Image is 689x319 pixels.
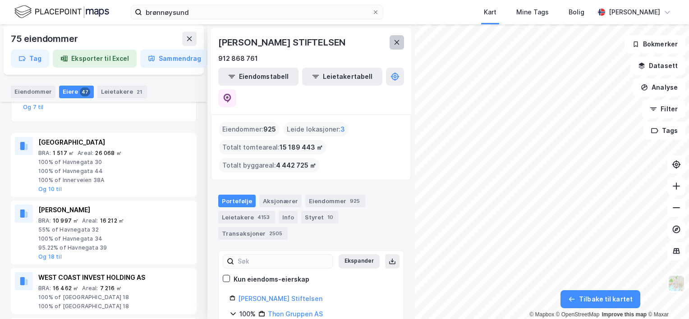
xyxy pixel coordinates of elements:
div: 10 997 ㎡ [53,217,79,224]
div: Leietakere [97,86,147,98]
div: 7 216 ㎡ [100,285,122,292]
div: 100% of Havnegata 34 [38,235,193,242]
a: Improve this map [602,311,647,318]
button: Og 10 til [38,186,62,193]
div: 4153 [256,213,271,222]
button: Analyse [633,78,685,96]
div: Kontrollprogram for chat [644,276,689,319]
img: Z [668,275,685,292]
iframe: Chat Widget [644,276,689,319]
div: 100% of Havnegata 44 [38,168,193,175]
button: Filter [642,100,685,118]
div: Eiendommer [11,86,55,98]
div: Totalt tomteareal : [219,140,326,155]
button: Eiendomstabell [218,68,299,86]
div: Eiendommer [305,195,365,207]
div: Areal : [82,217,98,224]
div: 55% of Havnegata 32 [38,226,193,233]
button: Og 7 til [23,104,44,111]
div: 100% of Havnegata 30 [38,159,193,166]
div: 16 462 ㎡ [53,285,79,292]
div: Info [279,211,298,223]
div: Bolig [569,7,584,18]
a: [PERSON_NAME] Stiftelsen [238,295,322,302]
button: Datasett [630,57,685,75]
div: 2505 [267,229,284,238]
button: Bokmerker [625,35,685,53]
button: Ekspander [339,254,380,269]
button: Eksporter til Excel [53,50,137,68]
button: Tags [643,122,685,140]
a: Mapbox [529,311,554,318]
span: 4 442 725 ㎡ [276,160,316,171]
a: Thon Gruppen AS [268,310,323,318]
div: 912 868 761 [218,53,258,64]
input: Søk [234,255,333,268]
div: 75 eiendommer [11,32,79,46]
button: Leietakertabell [302,68,382,86]
span: 15 189 443 ㎡ [280,142,323,153]
div: [GEOGRAPHIC_DATA] [38,137,193,148]
span: 3 [340,124,345,135]
div: 16 212 ㎡ [100,217,124,224]
div: [PERSON_NAME] [609,7,660,18]
img: logo.f888ab2527a4732fd821a326f86c7f29.svg [14,4,109,20]
a: OpenStreetMap [556,311,600,318]
div: Areal : [82,285,98,292]
button: Og 18 til [38,253,62,260]
div: WEST COAST INVEST HOLDING AS [38,272,193,283]
div: Leide lokasjoner : [283,122,349,137]
div: 26 068 ㎡ [95,150,122,157]
div: Portefølje [218,195,256,207]
div: Kun eiendoms-eierskap [234,274,309,285]
div: Leietakere [218,211,275,223]
span: 925 [263,124,276,135]
div: 925 [348,196,362,205]
div: Totalt byggareal : [219,158,320,173]
div: Areal : [78,150,93,157]
div: BRA : [38,285,51,292]
div: Styret [301,211,339,223]
div: Transaksjoner [218,227,288,240]
button: Sammendrag [140,50,209,68]
input: Søk på adresse, matrikkel, gårdeiere, leietakere eller personer [142,5,372,19]
div: Aksjonærer [259,195,302,207]
div: Eiendommer : [219,122,280,137]
div: 10 [326,213,335,222]
div: 1 517 ㎡ [53,150,74,157]
div: 100% of [GEOGRAPHIC_DATA] 18 [38,303,193,310]
div: Kart [484,7,496,18]
div: BRA : [38,150,51,157]
button: Tag [11,50,49,68]
div: [PERSON_NAME] STIFTELSEN [218,35,347,50]
div: 100% of Innerveien 38A [38,177,193,184]
div: 100% of [GEOGRAPHIC_DATA] 18 [38,294,193,301]
div: 95.22% of Havnegata 39 [38,244,193,251]
div: 47 [80,87,90,96]
div: [PERSON_NAME] [38,205,193,215]
button: Tilbake til kartet [560,290,640,308]
div: Mine Tags [516,7,549,18]
div: Eiere [59,86,94,98]
div: 21 [135,87,144,96]
div: BRA : [38,217,51,224]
